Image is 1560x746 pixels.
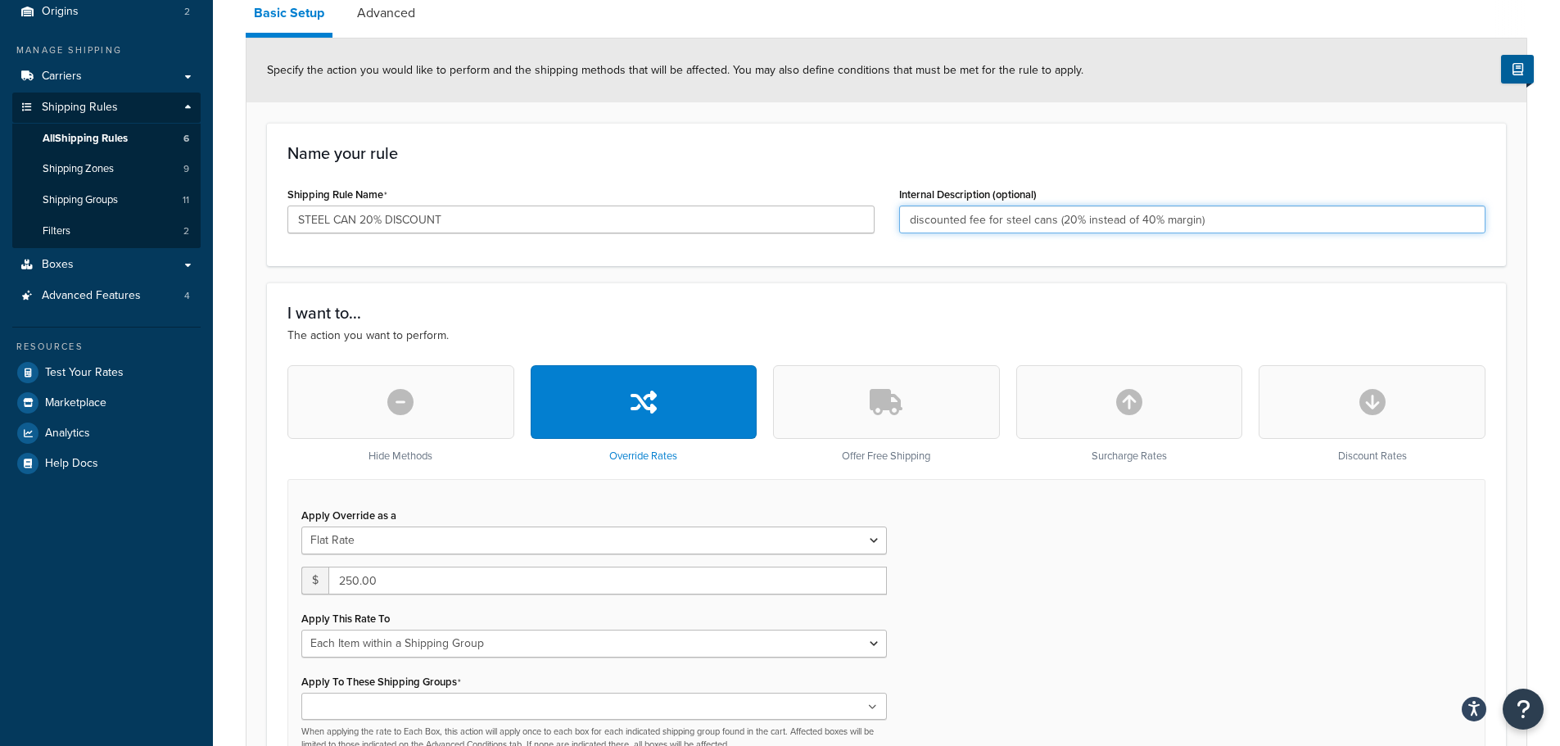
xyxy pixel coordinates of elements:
[43,132,128,146] span: All Shipping Rules
[183,224,189,238] span: 2
[1503,689,1544,730] button: Open Resource Center
[12,216,201,246] a: Filters2
[12,154,201,184] li: Shipping Zones
[12,418,201,448] a: Analytics
[267,61,1083,79] span: Specify the action you would like to perform and the shipping methods that will be affected. You ...
[1501,55,1534,84] button: Show Help Docs
[42,101,118,115] span: Shipping Rules
[301,676,461,689] label: Apply To These Shipping Groups
[531,365,757,463] div: Override Rates
[184,289,190,303] span: 4
[301,613,390,625] label: Apply This Rate To
[42,258,74,272] span: Boxes
[42,5,79,19] span: Origins
[12,93,201,248] li: Shipping Rules
[12,216,201,246] li: Filters
[45,396,106,410] span: Marketplace
[12,185,201,215] li: Shipping Groups
[43,224,70,238] span: Filters
[45,457,98,471] span: Help Docs
[12,281,201,311] a: Advanced Features4
[12,43,201,57] div: Manage Shipping
[12,449,201,478] a: Help Docs
[12,358,201,387] a: Test Your Rates
[773,365,1000,463] div: Offer Free Shipping
[301,567,328,595] span: $
[12,124,201,154] a: AllShipping Rules6
[12,340,201,354] div: Resources
[899,188,1037,201] label: Internal Description (optional)
[183,132,189,146] span: 6
[42,70,82,84] span: Carriers
[12,154,201,184] a: Shipping Zones9
[1259,365,1485,463] div: Discount Rates
[183,193,189,207] span: 11
[12,388,201,418] a: Marketplace
[183,162,189,176] span: 9
[184,5,190,19] span: 2
[287,188,387,201] label: Shipping Rule Name
[43,193,118,207] span: Shipping Groups
[287,365,514,463] div: Hide Methods
[45,366,124,380] span: Test Your Rates
[43,162,114,176] span: Shipping Zones
[45,427,90,441] span: Analytics
[12,61,201,92] a: Carriers
[12,185,201,215] a: Shipping Groups11
[287,144,1485,162] h3: Name your rule
[12,93,201,123] a: Shipping Rules
[42,289,141,303] span: Advanced Features
[301,509,396,522] label: Apply Override as a
[1016,365,1243,463] div: Surcharge Rates
[12,281,201,311] li: Advanced Features
[287,327,1485,345] p: The action you want to perform.
[287,304,1485,322] h3: I want to...
[12,250,201,280] a: Boxes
